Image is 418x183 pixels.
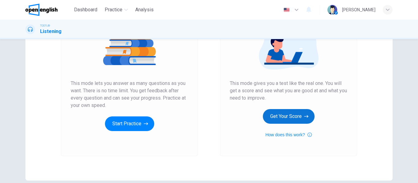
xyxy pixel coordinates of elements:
div: [PERSON_NAME] [342,6,375,13]
img: Profile picture [327,5,337,15]
a: OpenEnglish logo [25,4,72,16]
span: Analysis [135,6,154,13]
span: Dashboard [74,6,97,13]
h1: Listening [40,28,62,35]
span: This mode gives you a test like the real one. You will get a score and see what you are good at a... [230,80,347,102]
img: OpenEnglish logo [25,4,58,16]
button: Dashboard [72,4,100,15]
button: Get Your Score [263,109,315,124]
img: en [283,8,290,12]
span: Practice [105,6,122,13]
button: Start Practice [105,116,154,131]
button: How does this work? [265,131,312,138]
button: Analysis [133,4,156,15]
span: This mode lets you answer as many questions as you want. There is no time limit. You get feedback... [71,80,188,109]
span: TOEFL® [40,24,50,28]
button: Practice [102,4,130,15]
